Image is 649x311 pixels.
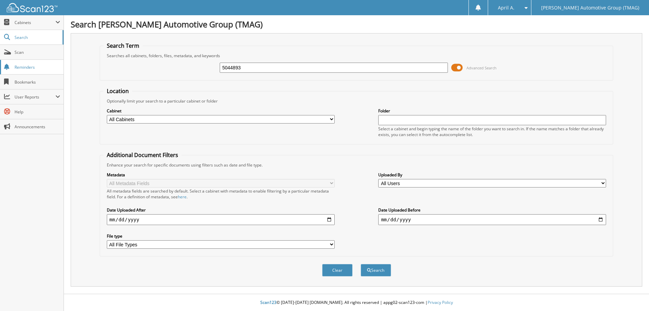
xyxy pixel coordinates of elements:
[107,172,335,178] label: Metadata
[7,3,57,12] img: scan123-logo-white.svg
[378,108,606,114] label: Folder
[428,299,453,305] a: Privacy Policy
[107,108,335,114] label: Cabinet
[260,299,277,305] span: Scan123
[615,279,649,311] iframe: Chat Widget
[361,264,391,276] button: Search
[64,294,649,311] div: © [DATE]-[DATE] [DOMAIN_NAME]. All rights reserved | appg02-scan123-com |
[15,35,59,40] span: Search
[107,214,335,225] input: start
[466,65,497,70] span: Advanced Search
[15,79,60,85] span: Bookmarks
[103,42,143,49] legend: Search Term
[378,214,606,225] input: end
[15,109,60,115] span: Help
[103,87,132,95] legend: Location
[378,207,606,213] label: Date Uploaded Before
[103,53,610,59] div: Searches all cabinets, folders, files, metadata, and keywords
[107,233,335,239] label: File type
[15,94,55,100] span: User Reports
[71,19,642,30] h1: Search [PERSON_NAME] Automotive Group (TMAG)
[15,49,60,55] span: Scan
[178,194,187,200] a: here
[15,64,60,70] span: Reminders
[107,207,335,213] label: Date Uploaded After
[103,162,610,168] div: Enhance your search for specific documents using filters such as date and file type.
[107,188,335,200] div: All metadata fields are searched by default. Select a cabinet with metadata to enable filtering b...
[15,20,55,25] span: Cabinets
[498,6,514,10] span: April A.
[378,172,606,178] label: Uploaded By
[15,124,60,130] span: Announcements
[378,126,606,137] div: Select a cabinet and begin typing the name of the folder you want to search in. If the name match...
[103,98,610,104] div: Optionally limit your search to a particular cabinet or folder
[541,6,639,10] span: [PERSON_NAME] Automotive Group (TMAG)
[103,151,182,159] legend: Additional Document Filters
[322,264,353,276] button: Clear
